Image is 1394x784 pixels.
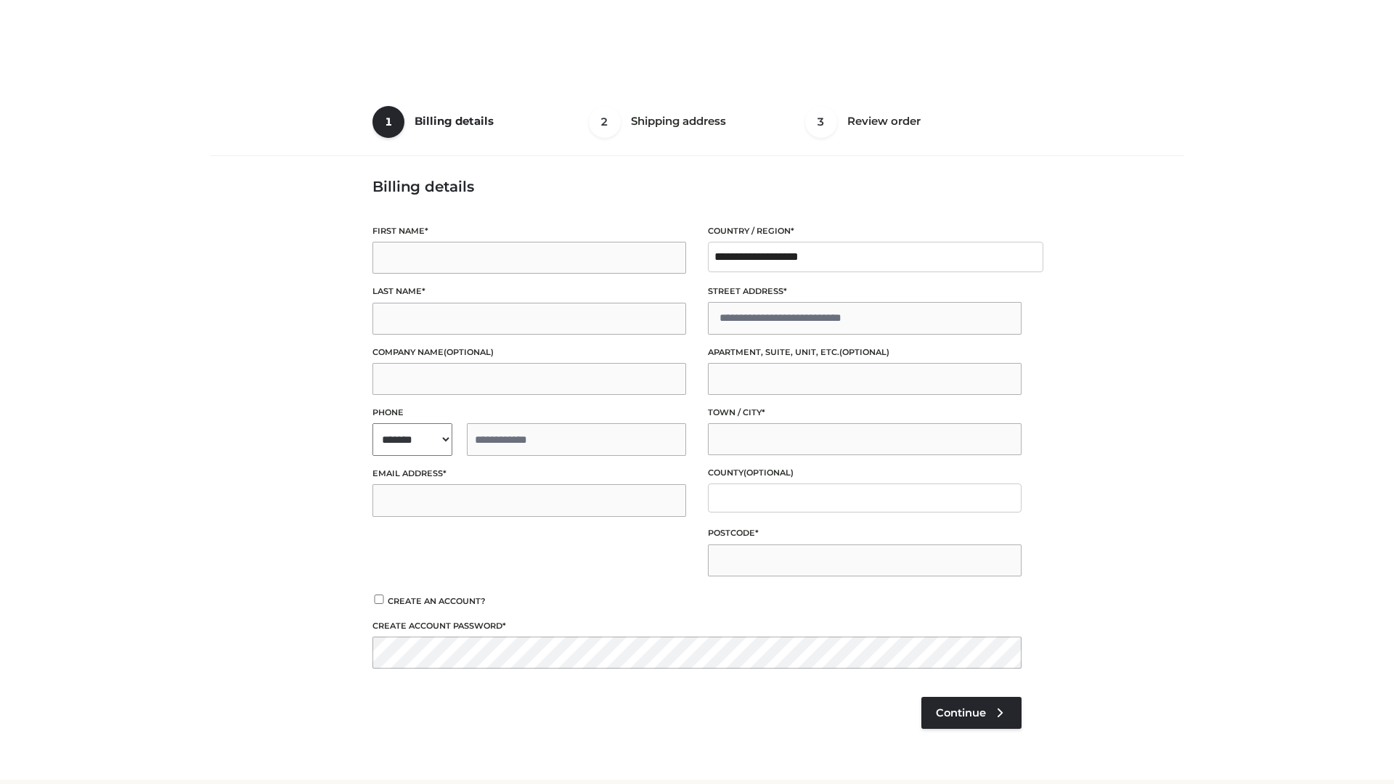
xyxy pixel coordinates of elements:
span: 2 [589,106,621,138]
label: Last name [372,285,686,298]
span: 3 [805,106,837,138]
span: (optional) [839,347,889,357]
label: Company name [372,346,686,359]
label: Street address [708,285,1022,298]
label: Email address [372,467,686,481]
span: (optional) [444,347,494,357]
span: Shipping address [631,114,726,128]
span: Billing details [415,114,494,128]
label: County [708,466,1022,480]
h3: Billing details [372,178,1022,195]
label: Country / Region [708,224,1022,238]
label: Town / City [708,406,1022,420]
span: 1 [372,106,404,138]
a: Continue [921,697,1022,729]
label: Postcode [708,526,1022,540]
span: (optional) [743,467,794,478]
span: Review order [847,114,921,128]
span: Create an account? [388,596,486,606]
span: Continue [936,706,986,719]
label: Phone [372,406,686,420]
label: First name [372,224,686,238]
label: Apartment, suite, unit, etc. [708,346,1022,359]
label: Create account password [372,619,1022,633]
input: Create an account? [372,595,386,604]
